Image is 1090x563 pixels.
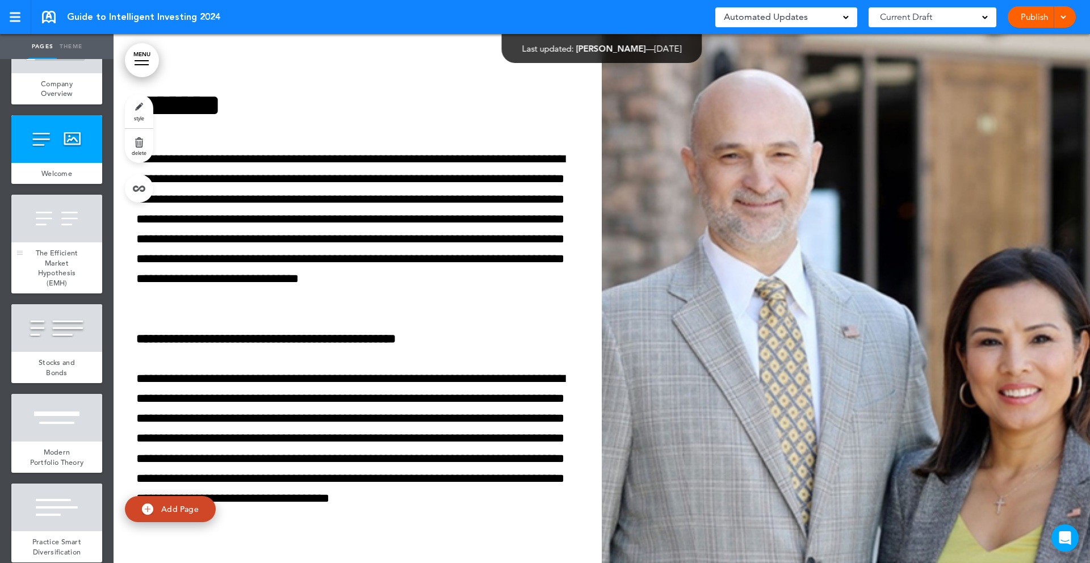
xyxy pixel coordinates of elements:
[132,149,146,156] span: delete
[576,43,646,54] span: [PERSON_NAME]
[41,79,73,99] span: Company Overview
[32,537,81,557] span: Practice Smart Diversification​
[142,503,153,515] img: add.svg
[30,447,84,467] span: Modern Portfolio Theory​
[11,242,102,293] a: The Efficient Market Hypothesis (EMH)
[11,73,102,104] a: Company Overview
[28,34,57,59] a: Pages
[134,115,144,121] span: style
[41,169,72,178] span: Welcome
[161,504,199,514] span: Add Page
[11,163,102,184] a: Welcome
[11,531,102,562] a: Practice Smart Diversification​
[1051,524,1079,552] div: Open Intercom Messenger
[125,43,159,77] a: MENU
[57,34,85,59] a: Theme
[655,43,682,54] span: [DATE]
[522,43,574,54] span: Last updated:
[11,352,102,383] a: Stocks and Bonds
[67,11,220,23] span: Guide to Intelligent Investing 2024
[724,9,808,25] span: Automated Updates
[602,34,1090,563] img: 1741513290899-1.png
[125,129,153,163] a: delete
[125,94,153,128] a: style
[522,44,682,53] div: —
[1016,6,1052,28] a: Publish
[36,248,78,288] span: The Efficient Market Hypothesis (EMH)
[39,358,75,377] span: Stocks and Bonds
[11,442,102,473] a: Modern Portfolio Theory​
[880,9,932,25] span: Current Draft
[125,496,216,523] a: Add Page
